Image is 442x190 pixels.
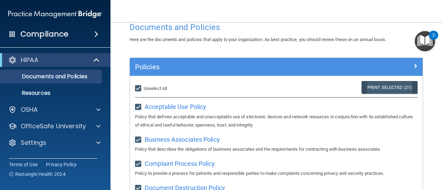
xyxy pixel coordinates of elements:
[4,73,99,80] p: Documents and Policies
[407,142,434,169] iframe: Drift Widget Chat Controller
[46,161,77,168] a: Privacy Policy
[135,86,143,91] input: Unselect All
[362,81,417,94] a: Print Selected (21)
[145,160,215,167] span: Complaint Process Policy
[135,63,344,71] h5: Policies
[145,103,206,110] span: Acceptable Use Policy
[4,90,99,97] p: Resources
[8,139,100,147] a: Settings
[9,171,66,178] span: Ⓒ Rectangle Health 2024
[20,29,68,39] h4: Compliance
[8,106,100,114] a: OSHA
[415,31,435,51] button: Open Resource Center, 2 new notifications
[8,7,102,21] img: PMB logo
[21,106,38,114] p: OSHA
[129,23,423,32] h4: Documents and Policies
[144,86,167,91] span: Unselect All
[145,136,220,143] span: Business Associates Policy
[8,122,100,130] a: OfficeSafe University
[135,169,417,178] p: Policy to provide a process for patients and responsible parties to make complaints concerning pr...
[21,139,46,147] p: Settings
[135,145,417,153] p: Policy that describes the obligations of business associates and the requirements for contracting...
[21,122,86,130] p: OfficeSafe University
[135,113,417,129] p: Policy that defines acceptable and unacceptable use of electronic devices and network resources i...
[432,35,435,44] div: 2
[21,56,38,64] p: HIPAA
[135,61,417,72] a: Policies
[8,56,100,64] a: HIPAA
[9,161,38,168] a: Terms of Use
[129,37,386,42] span: Here are the documents and policies that apply to your organization. As best practice, you should...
